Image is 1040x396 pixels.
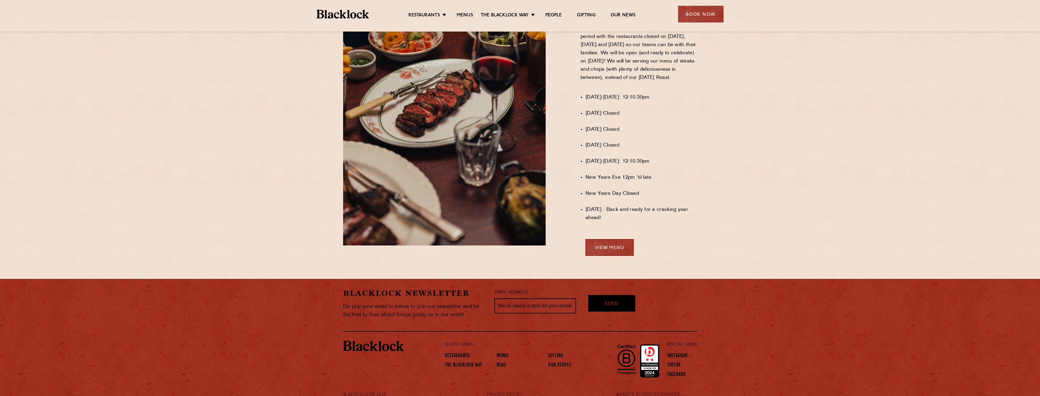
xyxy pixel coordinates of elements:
a: TikTok [667,362,681,369]
a: View Menu [585,239,634,256]
a: Gifting [548,353,563,360]
img: BL_Textured_Logo-footer-cropped.svg [343,341,404,351]
img: BL_Textured_Logo-footer-cropped.svg [317,10,369,19]
li: [DATE] Closed [585,126,697,134]
a: People [545,12,562,19]
img: B-Corp-Logo-Black-RGB.svg [614,341,639,377]
li: [DATE]-[DATE]: 12-10.30pm [585,93,697,102]
li: New Years Day Closed [585,190,697,198]
div: Book Now [678,6,724,22]
li: [DATE] Closed [585,141,697,150]
li: [DATE]-[DATE]: 12-10.30pm [585,157,697,166]
input: We’ve saved a spot for your email... [494,298,576,313]
li: New Years Eve 12pm 'til late [585,174,697,182]
a: News [497,362,506,369]
img: Accred_2023_2star.png [640,344,659,378]
a: Our People [548,362,571,369]
p: Do pop your email in below to join our newsletter and be the first to hear about things going on ... [343,303,485,319]
p: We’ll be taking a little break over the festive period with the restaurants closed on [DATE], [DA... [581,25,697,90]
a: Our News [611,12,636,19]
a: Restaurants [445,353,469,360]
a: Menus [497,353,509,360]
a: Instagram [667,353,687,360]
a: Facebook [667,372,686,378]
a: Gifting [577,12,595,19]
li: [DATE] Closed [585,110,697,118]
a: Restaurants [408,12,440,19]
p: Quick Links [445,341,647,349]
a: The Blacklock Way [445,362,482,369]
li: [DATE] - Back and ready for a cracking year ahead! [585,206,697,222]
p: Social Links [667,341,697,349]
label: Email Address [494,289,528,296]
a: Menus [457,12,473,19]
span: Send [605,301,618,308]
a: The Blacklock Way [481,12,529,19]
h2: Blacklock Newsletter [343,288,485,299]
